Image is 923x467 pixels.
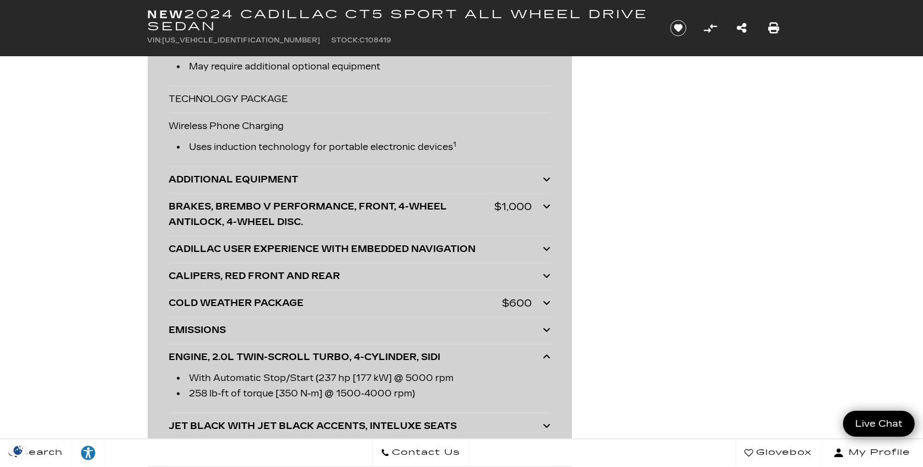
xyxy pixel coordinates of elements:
[494,199,532,230] div: $1,000
[502,296,532,311] div: $600
[148,8,652,33] h1: 2024 Cadillac CT5 Sport All Wheel Drive Sedan
[177,139,550,155] li: Uses induction technology for portable electronic devices
[148,36,163,44] span: VIN:
[177,59,550,74] li: May require additional optional equipment
[753,445,812,461] span: Glovebox
[390,445,461,461] span: Contact Us
[737,20,747,36] a: Share this New 2024 Cadillac CT5 Sport All Wheel Drive Sedan
[850,417,908,430] span: Live Chat
[360,36,392,44] span: C108419
[72,439,105,467] a: Explore your accessibility options
[169,113,550,167] div: Wireless Phone Charging
[169,172,543,187] div: ADDITIONAL EQUIPMENT
[169,269,543,284] div: CALIPERS, RED FRONT AND REAR
[702,20,719,36] button: Compare Vehicle
[169,86,550,113] div: TECHNOLOGY PACKAGE
[332,36,360,44] span: Stock:
[169,418,543,434] div: JET BLACK WITH JET BLACK ACCENTS, INTELUXE SEATS
[372,439,469,467] a: Contact Us
[843,411,915,437] a: Live Chat
[72,445,105,461] div: Explore your accessibility options
[844,445,910,461] span: My Profile
[169,350,543,365] div: ENGINE, 2.0L TWIN-SCROLL TURBO, 4-CYLINDER, SIDI
[453,141,456,148] sup: 1
[17,445,63,461] span: Search
[169,323,543,338] div: EMISSIONS
[177,386,550,401] li: 258 lb-ft of torque [350 N-m] @ 1500-4000 rpm)
[169,241,543,257] div: CADILLAC USER EXPERIENCE WITH EMBEDDED NAVIGATION
[177,371,550,386] li: With Automatic Stop/Start (237 hp [177 kW] @ 5000 rpm
[163,36,321,44] span: [US_VEHICLE_IDENTIFICATION_NUMBER]
[148,8,184,21] strong: New
[768,20,779,36] a: Print this New 2024 Cadillac CT5 Sport All Wheel Drive Sedan
[821,439,923,467] button: Open user profile menu
[666,19,690,37] button: Save vehicle
[169,199,494,230] div: BRAKES, BREMBO V PERFORMANCE, FRONT, 4-WHEEL ANTILOCK, 4-WHEEL DISC.
[169,296,502,311] div: COLD WEATHER PACKAGE
[736,439,821,467] a: Glovebox
[6,444,31,456] img: Opt-Out Icon
[6,444,31,456] section: Click to Open Cookie Consent Modal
